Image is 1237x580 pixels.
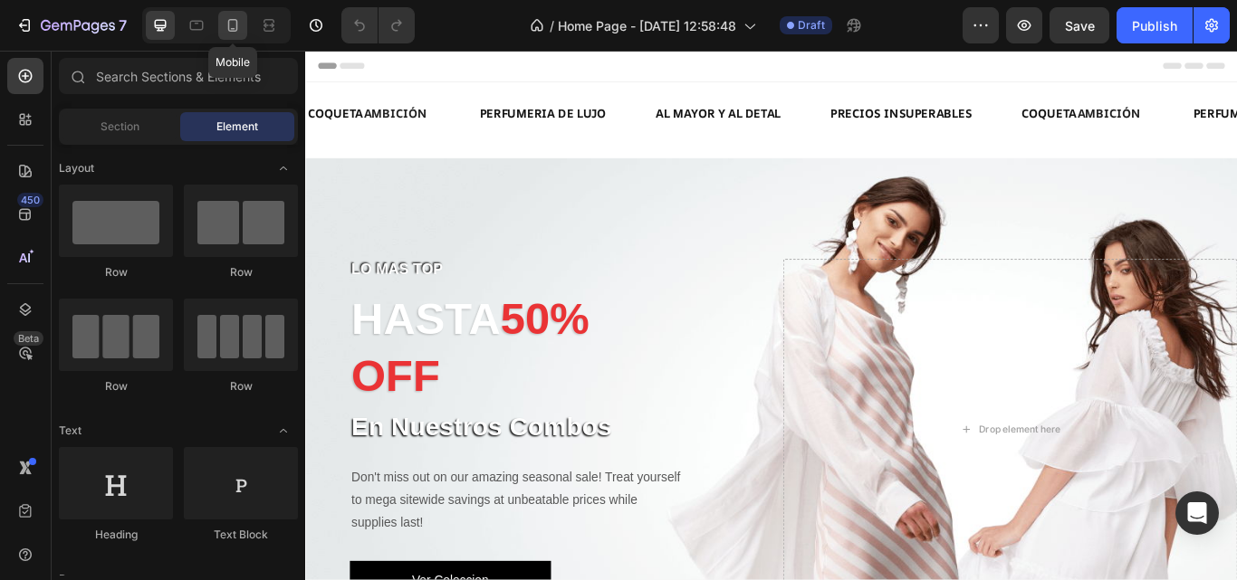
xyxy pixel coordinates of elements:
[1035,64,1183,83] strong: PERFUMERIA DE LUJO
[17,193,43,207] div: 450
[550,16,554,35] span: /
[1117,7,1193,43] button: Publish
[269,154,298,183] span: Toggle open
[900,64,973,83] strong: ambición
[14,331,43,346] div: Beta
[1175,491,1219,535] div: Open Intercom Messenger
[558,16,736,35] span: Home Page - [DATE] 12:58:48
[269,416,298,445] span: Toggle open
[101,119,139,135] span: Section
[53,486,440,564] p: Don't miss out on our amazing seasonal sale! Treat yourself to mega sitewide savings at unbeatabl...
[612,64,777,83] strong: PRECIOS INSUPERABLES
[59,527,173,543] div: Heading
[184,264,298,280] div: Row
[53,422,358,455] strong: En Nuestros Combos
[119,14,127,36] p: 7
[305,51,1237,580] iframe: Design area
[184,378,298,395] div: Row
[216,119,258,135] span: Element
[52,277,442,414] h2: HASTA
[184,527,298,543] div: Text Block
[59,58,298,94] input: Search Sections & Elements
[341,7,415,43] div: Undo/Redo
[59,423,82,439] span: Text
[53,245,440,268] p: LO MAS TOP
[785,435,881,450] div: Drop element here
[7,7,135,43] button: 7
[59,378,173,395] div: Row
[59,160,94,176] span: Layout
[53,283,331,408] span: 50% OFF
[1050,7,1109,43] button: Save
[835,64,900,83] strong: COQUETA
[1132,16,1177,35] div: Publish
[408,64,554,83] strong: AL MAYOR Y AL DETAL
[59,264,173,280] div: Row
[1065,18,1095,33] span: Save
[798,17,825,33] span: Draft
